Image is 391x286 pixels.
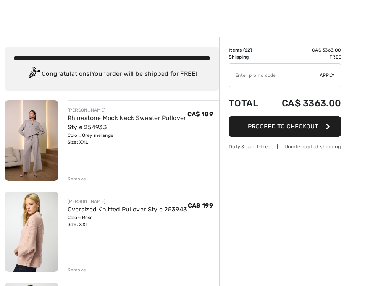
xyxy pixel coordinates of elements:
td: Shipping [229,54,266,60]
img: Oversized Knitted Pullover Style 253943 [5,192,58,272]
td: CA$ 3363.00 [266,47,341,54]
div: Remove [68,175,86,182]
div: [PERSON_NAME] [68,198,187,205]
div: Color: Grey melange Size: XXL [68,132,187,146]
img: Congratulation2.svg [26,67,42,82]
a: Oversized Knitted Pullover Style 253943 [68,206,187,213]
span: CA$ 189 [187,110,213,118]
div: Remove [68,266,86,273]
a: Rhinestone Mock Neck Sweater Pullover Style 254933 [68,114,186,131]
span: Proceed to Checkout [248,123,318,130]
button: Proceed to Checkout [229,116,341,137]
input: Promo code [229,64,320,87]
td: Items ( ) [229,47,266,54]
div: [PERSON_NAME] [68,107,187,114]
span: 22 [245,47,250,53]
span: CA$ 199 [188,202,213,209]
div: Congratulations! Your order will be shipped for FREE! [14,67,210,82]
span: Apply [320,72,335,79]
td: Free [266,54,341,60]
div: Duty & tariff-free | Uninterrupted shipping [229,143,341,150]
div: Color: Rose Size: XXL [68,214,187,228]
td: Total [229,90,266,116]
td: CA$ 3363.00 [266,90,341,116]
img: Rhinestone Mock Neck Sweater Pullover Style 254933 [5,100,58,181]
